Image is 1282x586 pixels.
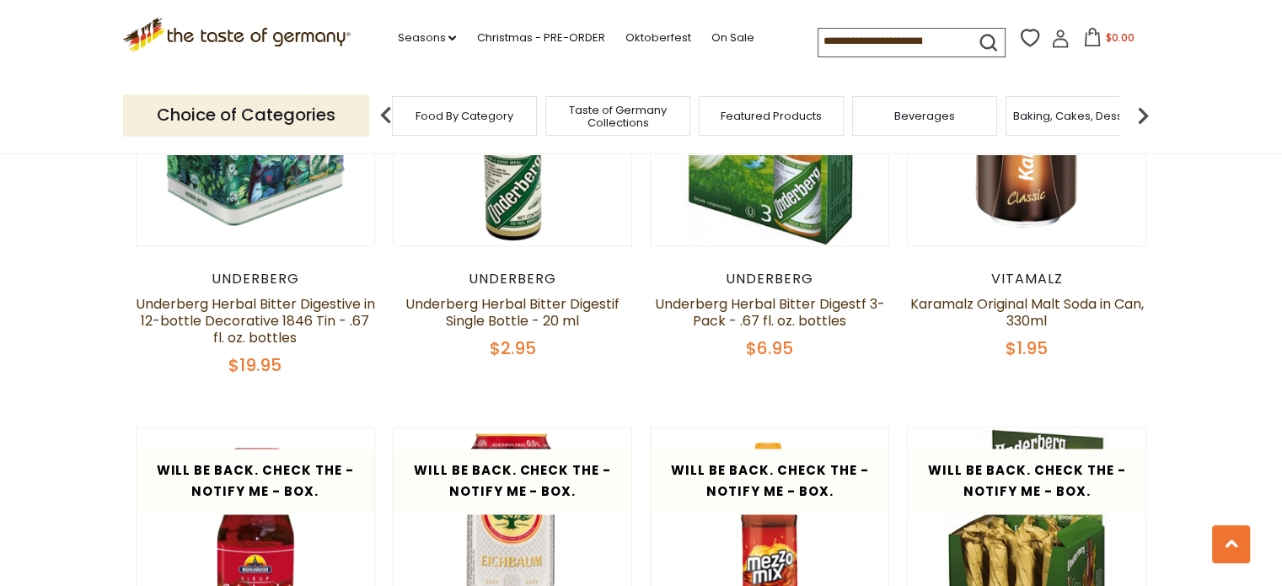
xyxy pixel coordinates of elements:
[1073,28,1145,53] button: $0.00
[711,29,754,47] a: On Sale
[136,271,376,288] div: Underberg
[369,99,403,132] img: previous arrow
[393,271,633,288] div: Underberg
[625,29,690,47] a: Oktoberfest
[416,110,513,122] a: Food By Category
[228,353,282,377] span: $19.95
[894,110,955,122] a: Beverages
[650,271,890,288] div: Underberg
[1105,30,1134,45] span: $0.00
[910,294,1144,331] a: Karamalz Original Malt Soda in Can, 330ml
[655,294,885,331] a: Underberg Herbal Bitter Digestf 3-Pack - .67 fl. oz. bottles
[123,94,369,136] p: Choice of Categories
[721,110,822,122] a: Featured Products
[397,29,456,47] a: Seasons
[746,336,793,360] span: $6.95
[1006,336,1048,360] span: $1.95
[476,29,604,47] a: Christmas - PRE-ORDER
[550,104,685,129] a: Taste of Germany Collections
[136,294,375,347] a: Underberg Herbal Bitter Digestive in 12-bottle Decorative 1846 Tin - .67 fl. oz. bottles
[1126,99,1160,132] img: next arrow
[907,271,1147,288] div: Vitamalz
[1013,110,1144,122] a: Baking, Cakes, Desserts
[405,294,620,331] a: Underberg Herbal Bitter Digestif Single Bottle - 20 ml
[489,336,535,360] span: $2.95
